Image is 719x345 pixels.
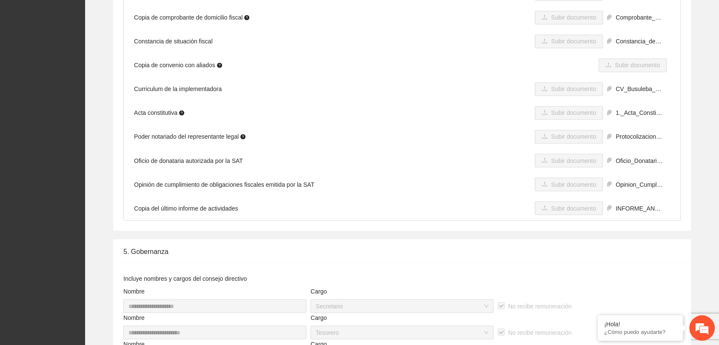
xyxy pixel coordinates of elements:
span: paper-clip [606,14,612,20]
span: Poder notariado del representante legal [134,132,245,141]
button: uploadSubir documento [535,106,603,120]
span: Tesorero [316,326,488,339]
div: Minimizar ventana de chat en vivo [140,4,160,25]
span: Copia de comprobante de domicilio fiscal [134,13,249,22]
span: 1._Acta_Constitutiva_BusulebaConstitucion.pdf [612,108,667,117]
span: uploadSubir documento [535,181,603,188]
span: Constancia_de_situacion_fiscal_enero_2024.pdf [612,37,667,46]
button: uploadSubir documento [535,82,603,96]
li: Oficio de donataria autorizada por la SAT [124,148,680,172]
span: paper-clip [606,38,612,44]
span: uploadSubir documento [535,38,603,45]
label: Cargo [311,313,327,322]
li: Opinión de cumplimiento de obligaciones fiscales emitida por la SAT [124,172,680,196]
span: CV_Busuleba_2024.pdf [612,84,667,94]
span: No recibe remuneración [505,301,575,311]
span: uploadSubir documento [535,14,603,21]
button: uploadSubir documento [535,177,603,191]
span: INFORME_ANUAL_2023.pdf [612,203,667,213]
span: Copia de convenio con aliados [134,60,222,70]
button: uploadSubir documento [535,130,603,143]
textarea: Escriba su mensaje y pulse “Intro” [4,232,162,262]
span: uploadSubir documento [535,133,603,140]
label: Incluye nombres y cargos del consejo directivo [123,274,247,283]
span: paper-clip [606,109,612,115]
li: Curriculum de la implementadora [124,77,680,101]
span: question-circle [179,110,184,115]
span: Oficio_Donataria.pdf [612,156,667,165]
span: uploadSubir documento [535,86,603,92]
span: Comprobante_de_domicilio_enero_24.pdf [612,13,667,22]
span: Secretario [316,299,488,312]
button: uploadSubir documento [535,201,603,215]
button: uploadSubir documento [535,34,603,48]
span: uploadSubir documento [535,157,603,164]
p: ¿Cómo puedo ayudarte? [604,329,676,335]
button: uploadSubir documento [599,58,667,72]
span: No recibe remuneración [505,328,575,337]
span: paper-clip [606,181,612,187]
li: Copia del último informe de actividades [124,196,680,220]
span: Acta constitutiva [134,108,184,117]
span: question-circle [217,63,222,68]
span: paper-clip [606,157,612,163]
label: Cargo [311,286,327,296]
span: Opinion_Cumplimiento_enero_2024.pdf [612,180,667,189]
div: ¡Hola! [604,321,676,328]
span: paper-clip [606,86,612,91]
span: Estamos en línea. [49,114,117,200]
button: uploadSubir documento [535,154,603,167]
button: uploadSubir documento [535,11,603,24]
span: uploadSubir documento [599,62,667,68]
span: question-circle [240,134,245,139]
span: question-circle [244,15,249,20]
span: uploadSubir documento [535,205,603,211]
li: Constancia de situación fiscal [124,29,680,53]
label: Nombre [123,286,145,296]
span: paper-clip [606,133,612,139]
span: paper-clip [606,205,612,211]
label: Nombre [123,313,145,322]
div: 5. Gobernanza [123,239,681,263]
div: Chatee con nosotros ahora [44,43,143,54]
span: Protocolizacion_2021.pdf [612,132,667,141]
span: uploadSubir documento [535,109,603,116]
